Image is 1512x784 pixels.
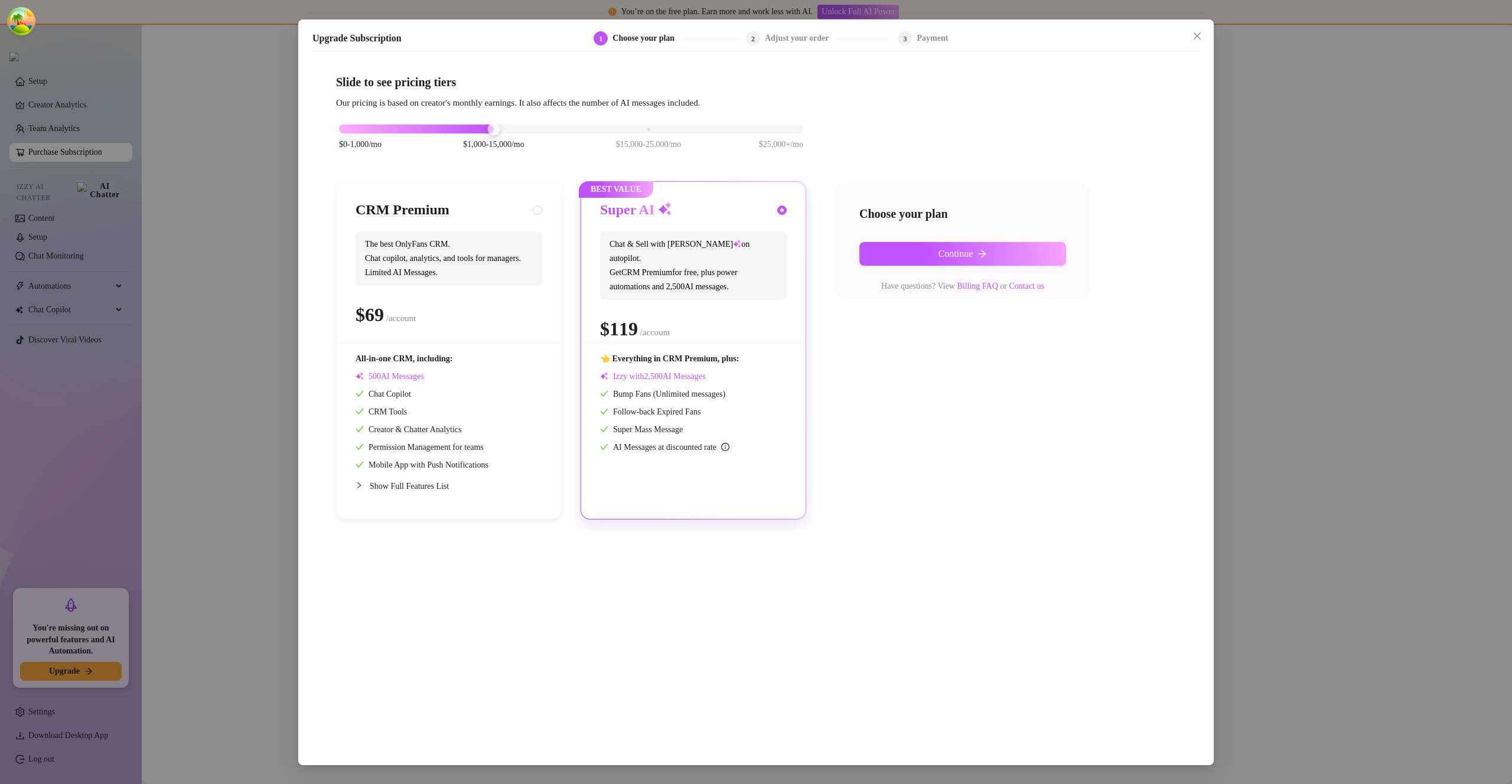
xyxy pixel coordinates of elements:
[356,425,364,433] span: check
[600,443,608,451] span: check
[1188,27,1207,45] button: Close
[356,304,384,325] span: $
[356,460,488,469] span: Mobile App with Push Notifications
[600,407,701,416] span: Follow-back Expired Fans
[903,35,907,43] span: 3
[356,354,453,363] span: All-in-one CRM, including:
[600,318,638,339] span: $
[356,443,364,451] span: check
[356,201,449,220] h3: CRM Premium
[356,460,364,469] span: check
[600,425,608,433] span: check
[640,328,670,337] span: /account
[356,372,424,381] span: AI Messages
[356,231,542,286] span: The best OnlyFans CRM. Chat copilot, analytics, and tools for managers. Limited AI Messages.
[600,390,608,398] span: check
[600,390,725,398] span: Bump Fans (Unlimited messages)
[859,242,1066,266] button: Continuearrow-right
[356,482,363,489] span: collapsed
[463,138,524,151] span: $1,000-15,000/mo
[1192,31,1202,41] span: close
[613,443,729,452] span: AI Messages at discounted rate
[600,407,608,416] span: check
[600,425,683,434] span: Super Mass Message
[751,35,755,43] span: 2
[600,201,672,220] h3: Super AI
[356,407,364,416] span: check
[600,231,787,300] span: Chat & Sell with [PERSON_NAME] on autopilot. Get CRM Premium for free, plus power automations and...
[1188,31,1207,41] span: Close
[612,31,682,45] div: Choose your plan
[765,31,836,45] div: Adjust your order
[356,407,407,416] span: CRM Tools
[939,249,973,259] span: Continue
[312,31,402,45] h5: Upgrade Subscription
[356,472,542,500] div: Show Full Features List
[356,390,364,398] span: check
[356,425,461,434] span: Creator & Chatter Analytics
[599,35,602,43] span: 1
[977,249,987,259] span: arrow-right
[881,282,1044,290] span: Have questions? View or
[600,354,739,363] span: 👈 Everything in CRM Premium, plus:
[759,138,803,151] span: $25,000+/mo
[579,181,653,198] span: BEST VALUE
[386,313,416,323] span: /account
[356,390,411,398] span: Chat Copilot
[859,205,1066,222] h4: Choose your plan
[957,282,998,290] a: Billing FAQ
[917,31,948,45] div: Payment
[616,138,681,151] span: $15,000-25,000/mo
[339,138,382,151] span: $0-1,000/mo
[336,74,1176,90] h4: Slide to see pricing tiers
[721,443,729,451] span: info-circle
[600,372,706,381] span: Izzy with AI Messages
[336,98,700,107] span: Our pricing is based on creator's monthly earnings. It also affects the number of AI messages inc...
[9,9,33,33] button: Open Tanstack query devtools
[370,482,449,491] span: Show Full Features List
[1009,282,1044,290] a: Contact us
[356,443,484,452] span: Permission Management for teams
